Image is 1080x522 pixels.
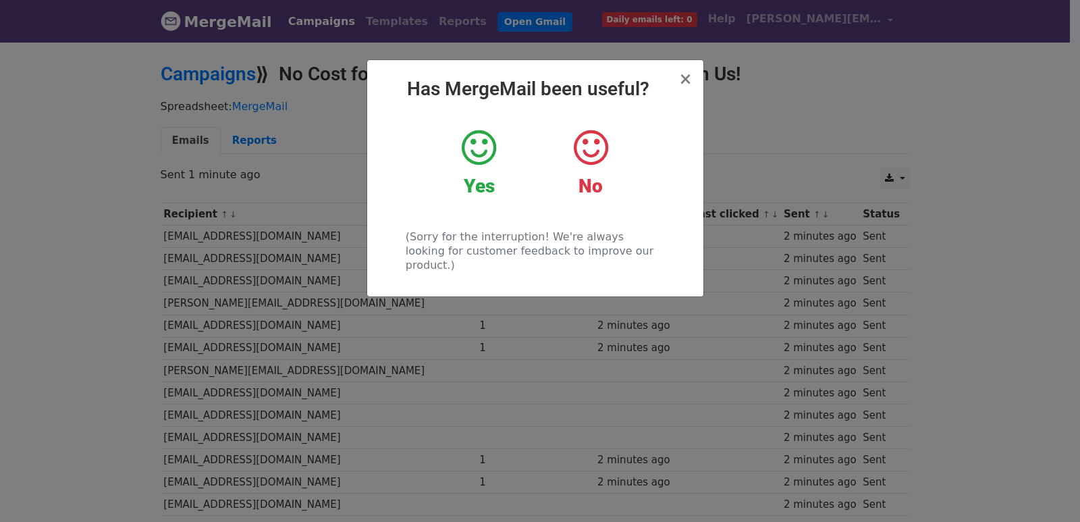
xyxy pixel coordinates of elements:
h2: Has MergeMail been useful? [378,78,693,101]
a: Yes [433,128,524,198]
strong: No [578,175,603,197]
button: Close [678,71,692,87]
p: (Sorry for the interruption! We're always looking for customer feedback to improve our product.) [406,230,664,272]
span: × [678,70,692,88]
a: No [545,128,636,198]
strong: Yes [464,175,495,197]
